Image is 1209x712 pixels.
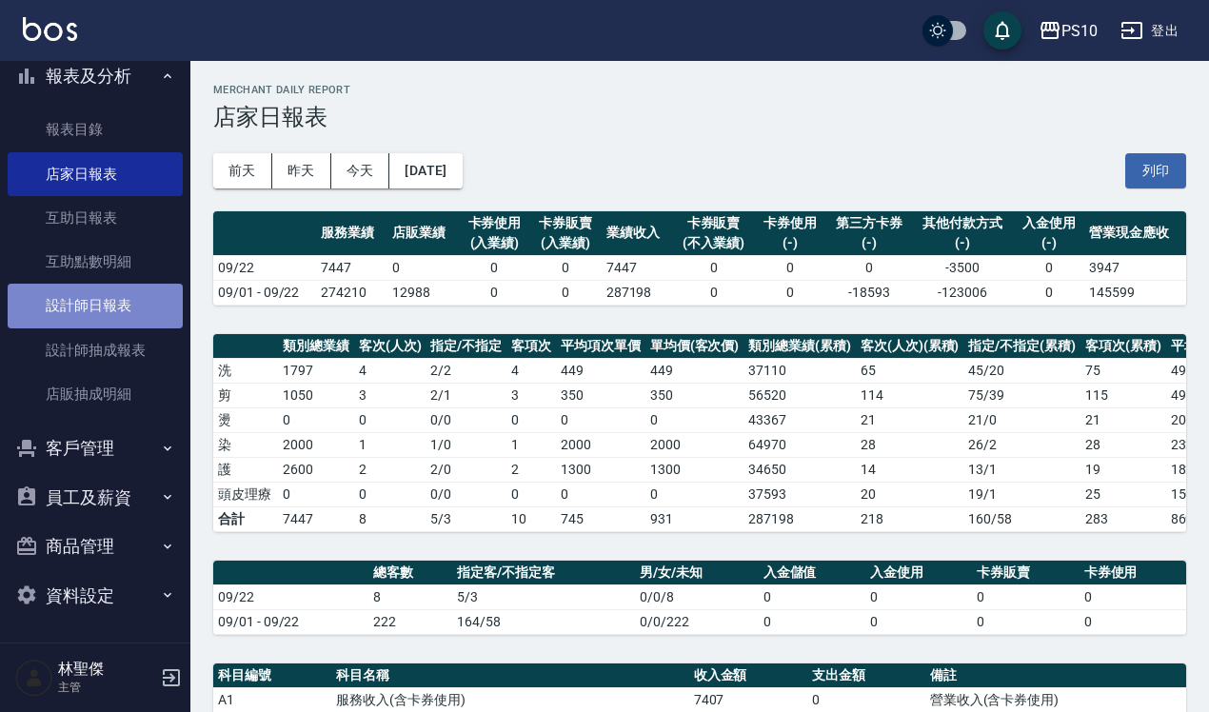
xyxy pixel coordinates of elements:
[354,383,426,407] td: 3
[1031,11,1105,50] button: PS10
[8,328,183,372] a: 設計師抽成報表
[15,659,53,697] img: Person
[635,561,758,585] th: 男/女/未知
[645,334,744,359] th: 單均價(客次價)
[316,255,387,280] td: 7447
[645,383,744,407] td: 350
[213,561,1186,635] table: a dense table
[8,240,183,284] a: 互助點數明細
[213,482,278,506] td: 頭皮理療
[830,213,907,233] div: 第三方卡券
[865,584,972,609] td: 0
[426,383,506,407] td: 2 / 1
[759,609,865,634] td: 0
[464,233,525,253] div: (入業績)
[8,196,183,240] a: 互助日報表
[912,255,1014,280] td: -3500
[672,280,754,305] td: 0
[645,482,744,506] td: 0
[506,358,556,383] td: 4
[8,372,183,416] a: 店販抽成明細
[1080,334,1166,359] th: 客項次(累積)
[677,213,749,233] div: 卡券販賣
[1061,19,1098,43] div: PS10
[213,280,316,305] td: 09/01 - 09/22
[213,457,278,482] td: 護
[8,571,183,621] button: 資料設定
[58,660,155,679] h5: 林聖傑
[1080,506,1166,531] td: 283
[426,334,506,359] th: 指定/不指定
[278,358,354,383] td: 1797
[213,432,278,457] td: 染
[1080,561,1186,585] th: 卡券使用
[645,358,744,383] td: 449
[272,153,331,188] button: 昨天
[1080,609,1186,634] td: 0
[807,687,925,712] td: 0
[368,584,453,609] td: 8
[963,457,1080,482] td: 13 / 1
[213,584,368,609] td: 09/22
[743,432,856,457] td: 64970
[635,584,758,609] td: 0/0/8
[635,609,758,634] td: 0/0/222
[331,153,390,188] button: 今天
[743,383,856,407] td: 56520
[331,663,689,688] th: 科目名稱
[972,609,1079,634] td: 0
[459,280,530,305] td: 0
[556,358,645,383] td: 449
[1113,13,1186,49] button: 登出
[387,255,459,280] td: 0
[530,280,602,305] td: 0
[856,457,964,482] td: 14
[1084,255,1186,280] td: 3947
[917,233,1009,253] div: (-)
[278,407,354,432] td: 0
[213,255,316,280] td: 09/22
[354,482,426,506] td: 0
[1019,233,1080,253] div: (-)
[917,213,1009,233] div: 其他付款方式
[689,687,807,712] td: 7407
[8,284,183,327] a: 設計師日報表
[506,482,556,506] td: 0
[426,407,506,432] td: 0 / 0
[368,561,453,585] th: 總客數
[645,506,744,531] td: 931
[459,255,530,280] td: 0
[278,432,354,457] td: 2000
[8,51,183,101] button: 報表及分析
[1019,213,1080,233] div: 入金使用
[452,584,635,609] td: 5/3
[556,506,645,531] td: 745
[316,280,387,305] td: 274210
[354,432,426,457] td: 1
[506,334,556,359] th: 客項次
[645,457,744,482] td: 1300
[743,506,856,531] td: 287198
[830,233,907,253] div: (-)
[213,104,1186,130] h3: 店家日報表
[856,432,964,457] td: 28
[856,358,964,383] td: 65
[354,457,426,482] td: 2
[1014,255,1085,280] td: 0
[556,457,645,482] td: 1300
[213,687,331,712] td: A1
[213,407,278,432] td: 燙
[278,457,354,482] td: 2600
[278,482,354,506] td: 0
[689,663,807,688] th: 收入金額
[856,506,964,531] td: 218
[856,383,964,407] td: 114
[856,407,964,432] td: 21
[8,152,183,196] a: 店家日報表
[1080,358,1166,383] td: 75
[759,561,865,585] th: 入金儲值
[387,280,459,305] td: 12988
[602,211,673,256] th: 業績收入
[743,334,856,359] th: 類別總業績(累積)
[760,213,822,233] div: 卡券使用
